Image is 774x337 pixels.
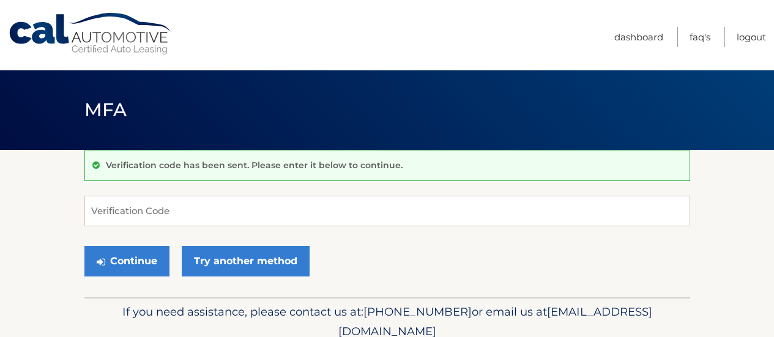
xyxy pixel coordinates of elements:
[106,160,403,171] p: Verification code has been sent. Please enter it below to continue.
[614,27,663,47] a: Dashboard
[182,246,310,276] a: Try another method
[737,27,766,47] a: Logout
[363,305,472,319] span: [PHONE_NUMBER]
[84,246,169,276] button: Continue
[84,196,690,226] input: Verification Code
[84,98,127,121] span: MFA
[690,27,710,47] a: FAQ's
[8,12,173,56] a: Cal Automotive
